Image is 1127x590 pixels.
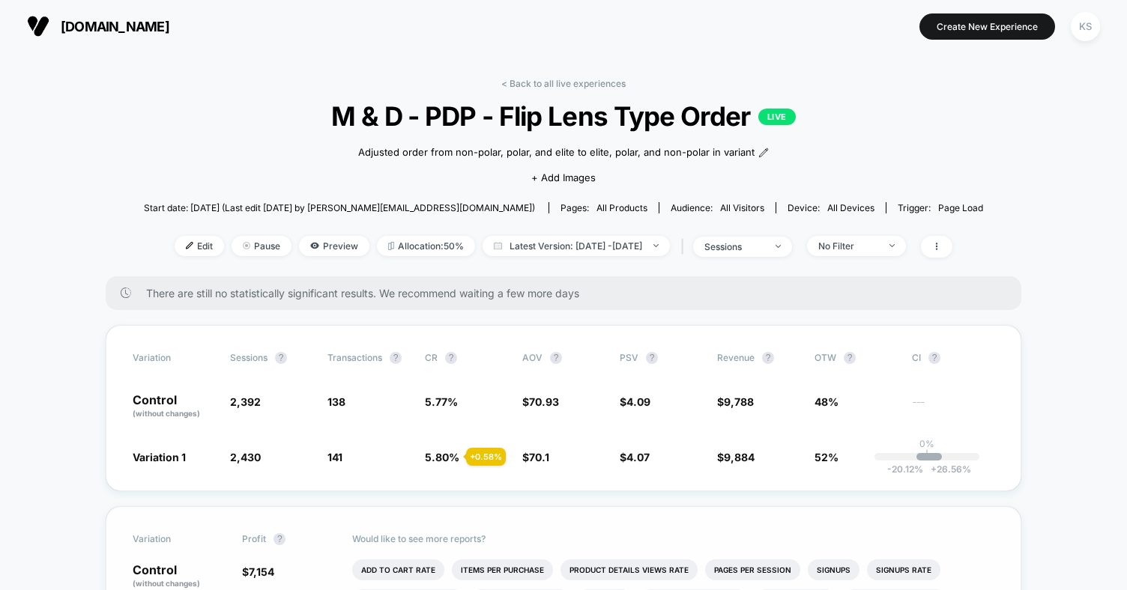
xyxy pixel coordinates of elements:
[717,395,754,408] span: $
[358,145,755,160] span: Adjusted order from non-polar, polar, and elite to elite, polar, and non-polar in variant
[720,202,764,213] span: All Visitors
[388,242,394,250] img: rebalance
[425,352,438,363] span: CR
[133,352,215,364] span: Variation
[776,245,781,248] img: end
[232,236,291,256] span: Pause
[844,352,856,364] button: ?
[133,579,200,588] span: (without changes)
[133,533,215,545] span: Variation
[671,202,764,213] div: Audience:
[818,240,878,252] div: No Filter
[274,533,285,545] button: ?
[724,451,755,463] span: 9,884
[938,202,983,213] span: Page Load
[561,559,698,580] li: Product Details Views Rate
[653,244,659,247] img: end
[1071,12,1100,41] div: KS
[425,451,459,463] span: 5.80 %
[230,395,261,408] span: 2,392
[466,448,506,466] div: + 0.58 %
[887,463,923,475] span: -20.12 %
[815,395,839,408] span: 48%
[808,559,859,580] li: Signups
[898,202,983,213] div: Trigger:
[704,241,764,252] div: sessions
[242,533,266,544] span: Profit
[425,395,458,408] span: 5.77 %
[494,242,502,249] img: calendar
[133,409,200,418] span: (without changes)
[928,352,940,364] button: ?
[867,559,940,580] li: Signups Rate
[452,559,553,580] li: Items Per Purchase
[815,352,897,364] span: OTW
[919,13,1055,40] button: Create New Experience
[377,236,475,256] span: Allocation: 50%
[275,352,287,364] button: ?
[230,352,268,363] span: Sessions
[919,438,934,449] p: 0%
[133,451,186,463] span: Variation 1
[705,559,800,580] li: Pages Per Session
[717,352,755,363] span: Revenue
[550,352,562,364] button: ?
[646,352,658,364] button: ?
[175,236,224,256] span: Edit
[242,565,274,578] span: $
[776,202,886,213] span: Device:
[230,451,261,463] span: 2,430
[912,398,994,419] span: ---
[522,395,559,408] span: $
[327,451,342,463] span: 141
[531,171,596,183] span: + Add Images
[483,236,670,256] span: Latest Version: [DATE] - [DATE]
[620,451,650,463] span: $
[501,78,626,89] a: < Back to all live experiences
[529,395,559,408] span: 70.93
[931,463,937,475] span: +
[815,451,839,463] span: 52%
[249,565,274,578] span: 7,154
[724,395,754,408] span: 9,788
[186,242,193,249] img: edit
[912,352,994,364] span: CI
[133,394,215,419] p: Control
[522,451,549,463] span: $
[620,395,650,408] span: $
[717,451,755,463] span: $
[133,564,227,589] p: Control
[445,352,457,364] button: ?
[243,242,250,249] img: end
[561,202,647,213] div: Pages:
[327,352,382,363] span: Transactions
[923,463,971,475] span: 26.56 %
[299,236,369,256] span: Preview
[61,19,169,34] span: [DOMAIN_NAME]
[144,202,535,213] span: Start date: [DATE] (Last edit [DATE] by [PERSON_NAME][EMAIL_ADDRESS][DOMAIN_NAME])
[925,449,928,460] p: |
[758,109,796,125] p: LIVE
[827,202,874,213] span: all devices
[677,236,693,258] span: |
[1066,11,1105,42] button: KS
[186,100,941,132] span: M & D - PDP - Flip Lens Type Order
[327,395,345,408] span: 138
[762,352,774,364] button: ?
[390,352,402,364] button: ?
[529,451,549,463] span: 70.1
[352,559,444,580] li: Add To Cart Rate
[522,352,543,363] span: AOV
[889,244,895,247] img: end
[596,202,647,213] span: all products
[626,451,650,463] span: 4.07
[352,533,995,544] p: Would like to see more reports?
[626,395,650,408] span: 4.09
[22,14,174,38] button: [DOMAIN_NAME]
[146,287,991,299] span: There are still no statistically significant results. We recommend waiting a few more days
[620,352,638,363] span: PSV
[27,15,49,37] img: Visually logo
